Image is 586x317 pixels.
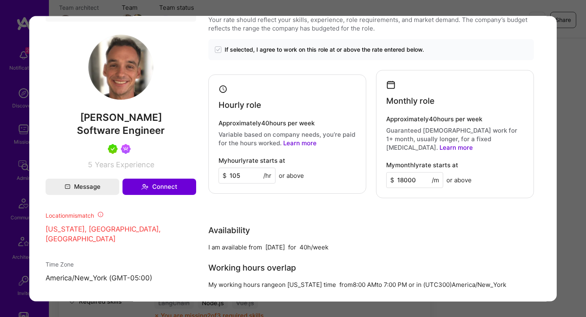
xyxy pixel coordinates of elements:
a: User Avatar [88,94,153,101]
i: icon Calendar [386,80,396,90]
p: Variable based on company needs, you’re paid for the hours worked. [219,130,356,147]
h4: Monthly role [386,96,435,106]
div: Your rate should reflect your skills, experience, role requirements, and market demand. The compa... [208,15,534,33]
div: h/week [307,243,328,251]
h4: Hourly role [219,100,261,110]
span: 8:00 AM to 7:00 PM or [353,281,415,289]
span: If selected, I agree to work on this role at or above the rate entered below. [225,46,424,54]
h4: My monthly rate starts at [386,162,458,169]
h4: Approximately 40 hours per week [219,120,356,127]
input: XXX [219,168,276,184]
button: Connect [122,179,196,195]
span: or above [279,171,304,180]
span: [PERSON_NAME] [46,111,196,124]
div: Location mismatch [46,211,196,220]
div: Availability [208,224,250,236]
p: Guaranteed [DEMOGRAPHIC_DATA] work for 1+ month, usually longer, for a fixed [MEDICAL_DATA]. [386,126,524,152]
span: Software Engineer [77,125,165,136]
img: A.Teamer in Residence [108,144,118,154]
span: /m [432,176,439,184]
div: for [288,243,296,251]
input: XXX [386,172,443,188]
div: [DATE] [265,243,285,251]
span: 5 [88,160,92,169]
img: User Avatar [88,35,153,100]
div: Working hours overlap [208,262,296,274]
span: from in (UTC 300 ) America/New_York [339,281,506,289]
img: Been on Mission [121,144,131,154]
button: Message [46,179,119,195]
p: [US_STATE], [GEOGRAPHIC_DATA], [GEOGRAPHIC_DATA] [46,225,196,244]
span: $ [223,171,227,180]
span: Phone Number [46,301,85,308]
span: /hr [263,171,271,180]
span: Time Zone [46,261,74,268]
h4: My hourly rate starts at [219,157,285,164]
span: Years Experience [95,160,154,169]
i: icon Connect [141,183,149,190]
i: icon Mail [65,184,70,190]
div: modal [29,16,557,301]
div: 40 [300,243,307,251]
a: Learn more [283,139,317,147]
p: America/New_York (GMT-05:00 ) [46,274,196,284]
div: I am available from [208,243,262,251]
a: Learn more [439,144,473,151]
i: icon Clock [219,85,228,94]
span: or above [446,176,472,184]
div: My working hours range on [US_STATE] time [208,280,336,289]
span: $ [390,176,394,184]
h4: Approximately 40 hours per week [386,116,524,123]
